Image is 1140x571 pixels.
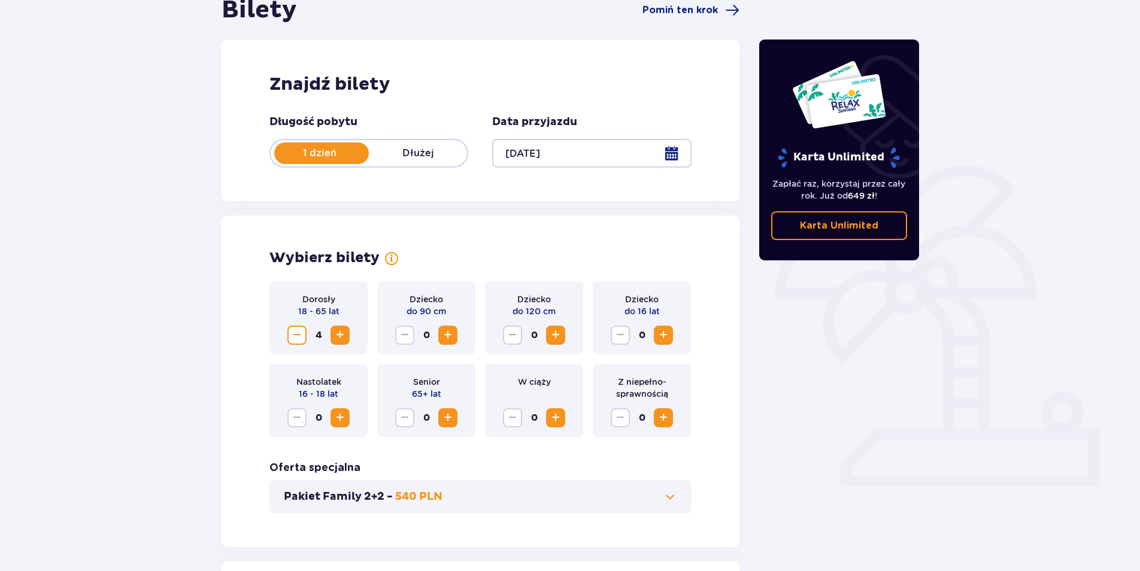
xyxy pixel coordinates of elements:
[417,326,436,345] span: 0
[284,490,393,504] p: Pakiet Family 2+2 -
[611,408,630,427] button: Zmniejsz
[848,191,875,201] span: 649 zł
[269,115,357,129] p: Długość pobytu
[369,147,467,160] p: Dłużej
[309,326,328,345] span: 4
[395,408,414,427] button: Zmniejsz
[546,408,565,427] button: Zwiększ
[654,326,673,345] button: Zwiększ
[413,376,440,388] p: Senior
[524,326,544,345] span: 0
[438,408,457,427] button: Zwiększ
[302,293,335,305] p: Dorosły
[792,60,887,129] img: Dwie karty całoroczne do Suntago z napisem 'UNLIMITED RELAX', na białym tle z tropikalnymi liśćmi...
[417,408,436,427] span: 0
[654,408,673,427] button: Zwiększ
[632,408,651,427] span: 0
[284,490,677,504] button: Pakiet Family 2+2 -540 PLN
[771,178,908,202] p: Zapłać raz, korzystaj przez cały rok. Już od !
[269,461,360,475] h3: Oferta specjalna
[271,147,369,160] p: 1 dzień
[800,219,878,232] p: Karta Unlimited
[287,326,307,345] button: Zmniejsz
[299,388,338,400] p: 16 - 18 lat
[642,3,739,17] a: Pomiń ten krok
[287,408,307,427] button: Zmniejsz
[269,249,380,267] h2: Wybierz bilety
[412,388,441,400] p: 65+ lat
[517,293,551,305] p: Dziecko
[513,305,556,317] p: do 120 cm
[331,326,350,345] button: Zwiększ
[492,115,577,129] p: Data przyjazdu
[331,408,350,427] button: Zwiększ
[642,4,718,17] span: Pomiń ten krok
[611,326,630,345] button: Zmniejsz
[395,326,414,345] button: Zmniejsz
[524,408,544,427] span: 0
[546,326,565,345] button: Zwiększ
[407,305,446,317] p: do 90 cm
[625,293,659,305] p: Dziecko
[269,73,692,96] h2: Znajdź bilety
[309,408,328,427] span: 0
[410,293,443,305] p: Dziecko
[503,326,522,345] button: Zmniejsz
[602,376,681,400] p: Z niepełno­sprawnością
[518,376,551,388] p: W ciąży
[395,490,442,504] p: 540 PLN
[438,326,457,345] button: Zwiększ
[624,305,660,317] p: do 16 lat
[632,326,651,345] span: 0
[777,147,901,168] p: Karta Unlimited
[296,376,341,388] p: Nastolatek
[771,211,908,240] a: Karta Unlimited
[503,408,522,427] button: Zmniejsz
[298,305,339,317] p: 18 - 65 lat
